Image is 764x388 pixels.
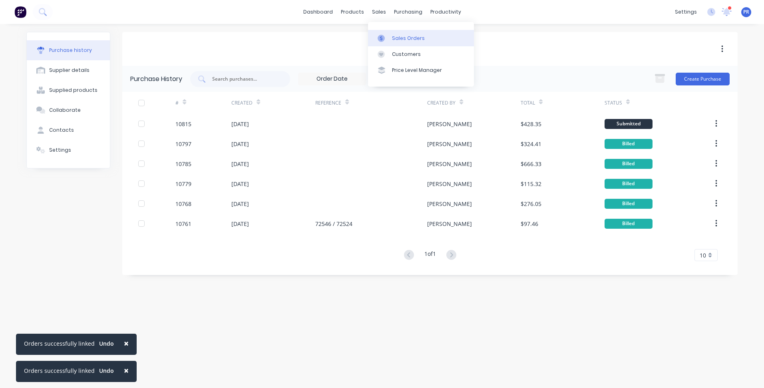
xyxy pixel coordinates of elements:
div: Billed [605,139,653,149]
span: × [124,365,129,376]
div: $666.33 [521,160,541,168]
div: 10797 [175,140,191,148]
input: Order Date [298,73,366,85]
div: Billed [605,219,653,229]
div: $115.32 [521,180,541,188]
div: [DATE] [231,200,249,208]
button: Purchase history [27,40,110,60]
button: Settings [27,140,110,160]
div: 10779 [175,180,191,188]
button: Collaborate [27,100,110,120]
span: 10 [700,251,706,259]
div: Billed [605,179,653,189]
div: [DATE] [231,160,249,168]
img: Factory [14,6,26,18]
div: products [337,6,368,18]
div: $428.35 [521,120,541,128]
a: Price Level Manager [368,62,474,78]
button: Undo [95,338,118,350]
div: 10785 [175,160,191,168]
div: Purchase History [130,74,182,84]
div: 10815 [175,120,191,128]
div: Collaborate [49,107,81,114]
div: $324.41 [521,140,541,148]
div: Supplied products [49,87,97,94]
div: Orders successfully linked [24,339,95,348]
a: Customers [368,46,474,62]
div: [DATE] [231,140,249,148]
div: [PERSON_NAME] [427,160,472,168]
div: productivity [426,6,465,18]
div: Created [231,99,253,107]
div: [PERSON_NAME] [427,220,472,228]
a: Sales Orders [368,30,474,46]
div: Customers [392,51,421,58]
div: Orders successfully linked [24,366,95,375]
div: Total [521,99,535,107]
a: dashboard [299,6,337,18]
input: Search purchases... [211,75,278,83]
div: Billed [605,159,653,169]
button: Contacts [27,120,110,140]
div: settings [671,6,701,18]
div: Price Level Manager [392,67,442,74]
button: Close [116,334,137,353]
div: $97.46 [521,220,538,228]
div: Reference [315,99,341,107]
button: Supplied products [27,80,110,100]
div: Created By [427,99,456,107]
div: Billed [605,199,653,209]
button: Supplier details [27,60,110,80]
div: [PERSON_NAME] [427,140,472,148]
button: Undo [95,365,118,377]
div: [PERSON_NAME] [427,200,472,208]
div: 10761 [175,220,191,228]
div: [DATE] [231,180,249,188]
div: # [175,99,179,107]
div: Contacts [49,127,74,134]
span: PR [743,8,749,16]
div: Purchase history [49,47,92,54]
div: Settings [49,146,71,154]
button: Create Purchase [676,73,730,85]
div: Sales Orders [392,35,425,42]
button: Close [116,361,137,380]
div: [PERSON_NAME] [427,120,472,128]
div: purchasing [390,6,426,18]
div: $276.05 [521,200,541,208]
div: Supplier details [49,67,90,74]
span: × [124,338,129,349]
div: sales [368,6,390,18]
div: 1 of 1 [424,249,436,261]
div: Submitted [605,119,653,129]
div: 72546 / 72524 [315,220,352,228]
div: [DATE] [231,220,249,228]
div: [DATE] [231,120,249,128]
div: [PERSON_NAME] [427,180,472,188]
div: 10768 [175,200,191,208]
div: Status [605,99,622,107]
